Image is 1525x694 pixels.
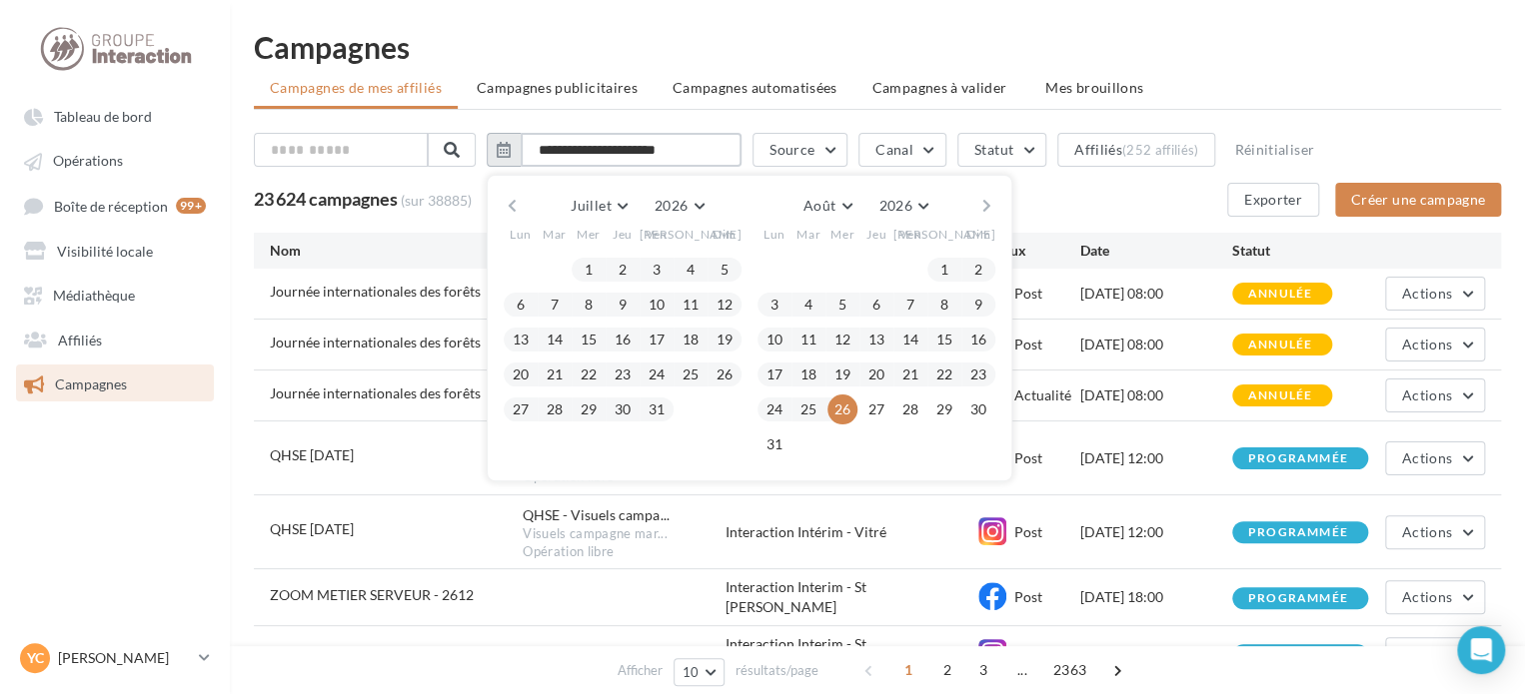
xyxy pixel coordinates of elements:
span: QHSE JANVIER 2026 [270,446,354,463]
button: 18 [793,359,823,389]
button: 10 [642,290,672,320]
button: 27 [861,394,891,424]
button: 31 [760,429,789,459]
span: 1 [892,654,924,686]
div: [DATE] 18:00 [1080,587,1232,607]
div: (252 affiliés) [1122,142,1199,158]
button: Actions [1385,328,1485,361]
button: 6 [861,290,891,320]
button: 14 [895,325,925,354]
div: Date [1080,241,1232,261]
button: 30 [963,394,993,424]
button: 5 [827,290,857,320]
button: 1 [929,255,959,285]
button: Actions [1385,277,1485,311]
span: Post [1013,449,1041,466]
button: 8 [574,290,604,320]
button: 22 [574,359,604,389]
div: Interaction Intérim - Vitré [726,522,978,542]
div: Open Intercom Messenger [1457,626,1505,674]
button: 5 [710,255,740,285]
button: 12 [710,290,740,320]
button: Exporter [1227,183,1319,217]
a: Visibilité locale [12,232,218,268]
button: 21 [895,359,925,389]
a: YC [PERSON_NAME] [16,639,214,677]
span: Visibilité locale [57,242,153,259]
button: 24 [760,394,789,424]
span: Actions [1402,285,1452,302]
span: QHSE JANVIER 2026 [270,520,354,537]
button: 2 [608,255,638,285]
div: Interaction Interim - St [PERSON_NAME] [726,634,978,674]
p: [PERSON_NAME] [58,648,191,668]
span: Mer [830,226,854,243]
button: Actions [1385,515,1485,549]
span: Actions [1402,523,1452,540]
span: résultats/page [736,661,818,680]
a: Médiathèque [12,276,218,312]
span: Juillet [571,197,611,214]
div: annulée [1248,389,1312,402]
span: Dim [713,226,737,243]
button: 13 [506,325,536,354]
button: 13 [861,325,891,354]
button: Juillet [563,192,635,220]
span: 3 [967,654,999,686]
button: 25 [793,394,823,424]
button: 23 [963,359,993,389]
button: 10 [760,325,789,354]
button: 14 [540,325,570,354]
span: Actions [1402,336,1452,352]
button: 4 [793,290,823,320]
a: Opérations [12,142,218,178]
span: Mes brouillons [1045,79,1143,96]
span: Post [1013,336,1041,352]
div: 99+ [176,198,206,214]
button: Août [795,192,859,220]
button: 11 [676,290,706,320]
button: Actions [1385,637,1485,671]
span: QHSE - Visuels campa... [523,505,669,525]
span: Post [1013,285,1041,302]
button: 4 [676,255,706,285]
span: Tableau de bord [54,108,152,125]
button: 17 [642,325,672,354]
button: Statut [957,133,1046,167]
span: Afficher [618,661,663,680]
button: 6 [506,290,536,320]
button: Actions [1385,441,1485,475]
button: 3 [760,290,789,320]
button: 29 [929,394,959,424]
button: 26 [710,359,740,389]
div: programmée [1248,452,1348,465]
div: [DATE] 08:00 [1080,335,1232,354]
span: 2026 [655,197,688,214]
span: Post [1013,588,1041,605]
button: 29 [574,394,604,424]
button: 18 [676,325,706,354]
div: programmée [1248,526,1348,539]
span: Campagnes à valider [872,78,1007,98]
span: Affiliés [58,331,102,347]
span: Journée internationales des forêts [270,283,481,300]
span: 2363 [1045,654,1094,686]
button: 9 [608,290,638,320]
span: Campagnes [55,375,127,392]
div: programmée [1248,592,1348,605]
span: [PERSON_NAME] [893,226,996,243]
button: 15 [929,325,959,354]
button: 16 [963,325,993,354]
div: Statut [1232,241,1384,261]
span: Dim [966,226,990,243]
span: Journée internationales des forêts [270,384,481,401]
span: Visuels campagne mar... [523,525,667,543]
button: 10 [674,658,725,686]
button: Réinitialiser [1226,138,1322,162]
span: Actions [1402,449,1452,466]
button: 11 [793,325,823,354]
h1: Campagnes [254,32,1501,62]
button: 31 [642,394,672,424]
span: Actions [1402,386,1452,403]
span: 10 [683,664,700,680]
